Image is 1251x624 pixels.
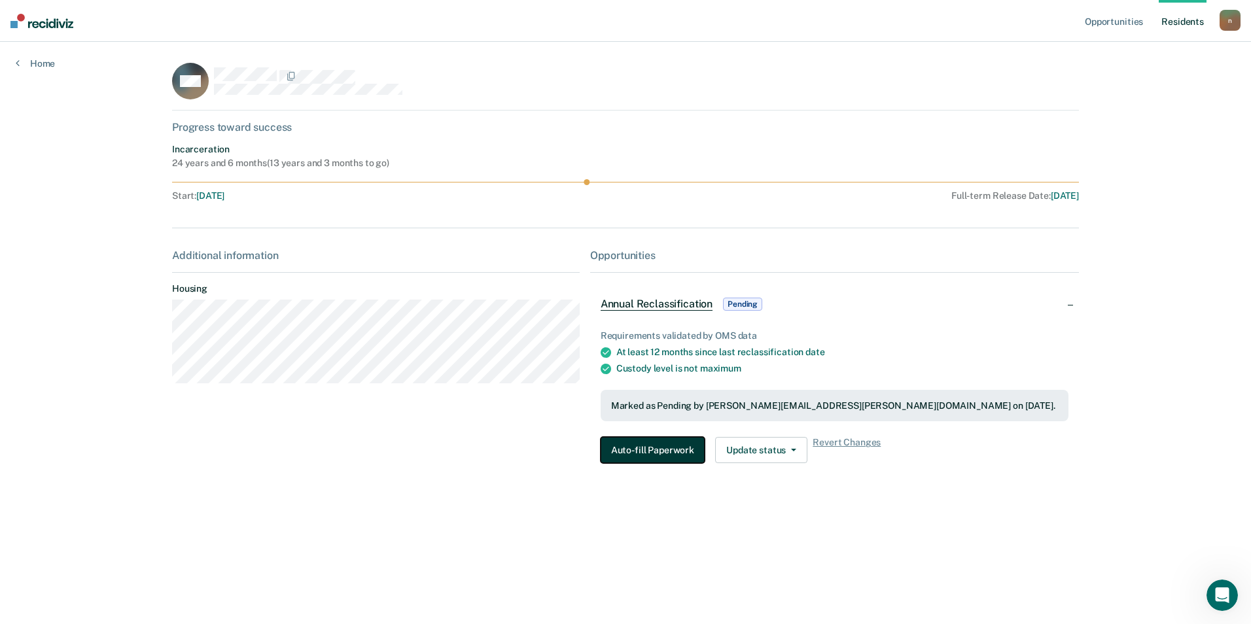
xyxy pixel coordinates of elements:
div: Start : [172,190,586,201]
div: Marked as Pending by [PERSON_NAME][EMAIL_ADDRESS][PERSON_NAME][DOMAIN_NAME] on [DATE]. [611,400,1058,411]
div: Full-term Release Date : [591,190,1079,201]
iframe: Intercom live chat [1207,580,1238,611]
div: Additional information [172,249,580,262]
button: Auto-fill Paperwork [601,437,705,463]
div: Send us a message [27,232,219,245]
div: Opportunities [590,249,1079,262]
span: Revert Changes [813,437,881,463]
div: Send us a message [13,220,249,256]
span: [DATE] [196,190,224,201]
div: Requirements validated by OMS data [601,330,1068,341]
span: Messages [174,441,219,450]
img: Profile image for Rajan [128,21,154,47]
span: Home [50,441,80,450]
img: logo [26,25,98,46]
a: Home [16,58,55,69]
button: Messages [131,408,262,460]
span: Annual Reclassification [601,298,713,311]
div: Incarceration [172,144,389,155]
div: Annual ReclassificationPending [590,283,1079,325]
button: Update status [715,437,807,463]
div: Close [225,21,249,44]
div: At least 12 months since last reclassification [616,347,1068,358]
span: date [805,347,824,357]
img: Profile image for Kim [153,21,179,47]
div: 24 years and 6 months ( 13 years and 3 months to go ) [172,158,389,169]
div: Custody level is not [616,363,1068,374]
div: Profile image for Krysty [178,21,204,47]
div: Progress toward success [172,121,1079,133]
span: Pending [723,298,762,311]
p: How can we help? [26,182,236,204]
span: [DATE] [1051,190,1079,201]
span: maximum [700,363,741,373]
a: Navigate to form link [601,437,710,463]
p: Hi [PERSON_NAME][EMAIL_ADDRESS][PERSON_NAME][DOMAIN_NAME] 👋 [26,93,236,182]
button: n [1220,10,1241,31]
dt: Housing [172,283,580,294]
img: Recidiviz [10,14,73,28]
